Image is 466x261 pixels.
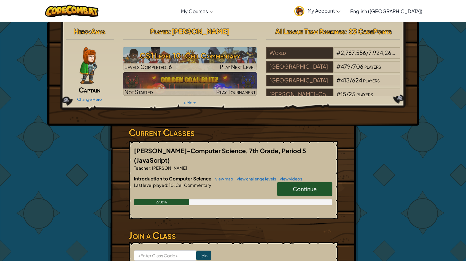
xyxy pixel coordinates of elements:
a: + More [183,100,196,105]
span: Play Next Level [220,63,256,70]
span: 624 [352,77,362,84]
span: Cell Commentary [175,182,211,188]
span: [PERSON_NAME] [151,165,187,171]
span: : 23 CodePoints [345,27,392,36]
span: 2,767,556 [341,49,366,56]
span: Captain [79,85,100,94]
span: Not Started [124,88,153,95]
span: / [350,77,352,84]
span: / [346,90,349,97]
span: Player [150,27,169,36]
span: / [350,63,353,70]
span: AI League Team Rankings [275,27,345,36]
span: [PERSON_NAME]-Computer Science, 7th Grade, Period 5 [134,147,306,154]
span: Hero [74,27,88,36]
span: : [88,27,91,36]
span: : [169,27,171,36]
span: # [336,77,341,84]
img: captain-pose.png [80,47,97,84]
span: Teacher [134,165,150,171]
a: Change Hero [77,97,102,102]
span: # [336,63,341,70]
span: : [150,165,151,171]
span: players [356,90,373,97]
a: World#2,767,556/7,924,265players [266,53,401,60]
a: [PERSON_NAME]-Computer Science, 7th Grade, Period 5#15/25players [266,94,401,101]
div: [GEOGRAPHIC_DATA] [266,61,333,73]
span: Anya [91,27,105,36]
span: / [366,49,369,56]
img: avatar [294,6,304,16]
span: 7,924,265 [369,49,395,56]
img: CodeCombat logo [45,5,99,17]
span: Levels Completed: 6 [124,63,172,70]
span: 15 [341,90,346,97]
input: Join [196,251,211,260]
div: [PERSON_NAME]-Computer Science, 7th Grade, Period 5 [266,89,333,100]
a: view videos [277,176,302,181]
span: players [396,49,412,56]
span: My Courses [181,8,208,14]
a: [GEOGRAPHIC_DATA]#479/706players [266,67,401,74]
span: # [336,90,341,97]
a: view map [212,176,233,181]
a: My Courses [178,3,217,19]
div: [GEOGRAPHIC_DATA] [266,75,333,86]
span: players [363,77,380,84]
div: 27.8% [134,199,189,205]
span: [PERSON_NAME] [171,27,229,36]
span: 10. [168,182,175,188]
a: Play Next Level [123,47,257,70]
h3: Join a Class [129,229,338,242]
h3: Current Classes [129,126,338,139]
span: # [336,49,341,56]
span: (JavaScript) [134,156,170,164]
span: players [364,63,381,70]
span: Last level played [134,182,167,188]
a: English ([GEOGRAPHIC_DATA]) [347,3,425,19]
span: 479 [341,63,350,70]
span: Play Tournament [216,88,256,95]
img: CS1 Level 10: Cell Commentary [123,47,257,70]
span: English ([GEOGRAPHIC_DATA]) [350,8,422,14]
h3: CS1 Level 10: Cell Commentary [123,49,257,62]
span: : [167,182,168,188]
img: Golden Goal [123,72,257,96]
span: My Account [307,7,340,14]
input: <Enter Class Code> [134,250,196,261]
span: Introduction to Computer Science [134,176,212,181]
span: Continue [293,185,317,192]
span: 413 [341,77,350,84]
span: 25 [349,90,355,97]
span: 706 [353,63,363,70]
a: My Account [291,1,343,21]
div: World [266,47,333,59]
a: view challenge levels [234,176,276,181]
a: [GEOGRAPHIC_DATA]#413/624players [266,81,401,88]
a: Not StartedPlay Tournament [123,72,257,96]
